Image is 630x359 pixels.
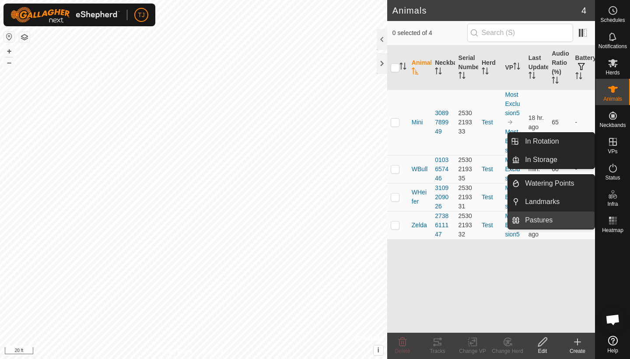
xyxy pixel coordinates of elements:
[399,64,406,71] p-sorticon: Activate to sort
[602,228,623,233] span: Heatmap
[560,347,595,355] div: Create
[528,73,535,80] p-sorticon: Activate to sort
[520,151,595,169] a: In Storage
[478,46,501,90] th: Herd
[435,109,451,136] div: 3089789949
[600,18,625,23] span: Schedules
[458,109,475,136] div: 2530219333
[505,128,520,154] a: MostExclusion5
[482,69,489,76] p-sorticon: Activate to sort
[4,46,14,56] button: +
[505,184,520,210] a: MostExclusion5
[552,165,559,172] span: 60
[490,347,525,355] div: Change Herd
[19,32,30,42] button: Map Layers
[508,193,595,211] li: Landmarks
[435,69,442,76] p-sorticon: Activate to sort
[505,91,520,116] a: MostExclusion5
[572,90,595,155] td: -
[392,5,581,16] h2: Animals
[581,4,586,17] span: 4
[482,118,498,127] div: Test
[505,212,520,238] a: MostExclusion5
[408,46,431,90] th: Animal
[412,221,427,230] span: Zelda
[520,193,595,211] a: Landmarks
[412,165,428,174] span: WBull
[572,46,595,90] th: Battery
[435,211,451,239] div: 2738611147
[455,347,490,355] div: Change VP
[374,345,383,355] button: i
[525,136,559,147] span: In Rotation
[520,175,595,192] a: Watering Points
[598,44,627,49] span: Notifications
[412,69,419,76] p-sorticon: Activate to sort
[455,46,478,90] th: Serial Number
[605,70,619,75] span: Herds
[392,28,467,38] span: 0 selected of 4
[458,183,475,211] div: 2530219331
[508,151,595,169] li: In Storage
[378,346,379,354] span: i
[599,123,626,128] span: Neckbands
[412,118,423,127] span: Mini
[525,197,560,207] span: Landmarks
[552,78,559,85] p-sorticon: Activate to sort
[4,32,14,42] button: Reset Map
[525,178,574,189] span: Watering Points
[608,149,617,154] span: VPs
[508,211,595,229] li: Pastures
[458,73,465,80] p-sorticon: Activate to sort
[552,119,559,126] span: 65
[513,64,520,71] p-sorticon: Activate to sort
[458,155,475,183] div: 2530219335
[508,133,595,150] li: In Rotation
[520,133,595,150] a: In Rotation
[435,155,451,183] div: 0103657446
[525,215,553,225] span: Pastures
[138,11,145,20] span: TJ
[395,348,410,354] span: Delete
[525,155,557,165] span: In Storage
[603,96,622,102] span: Animals
[607,348,618,353] span: Help
[605,175,620,180] span: Status
[482,221,498,230] div: Test
[528,212,540,238] span: Sep 27, 2025 at 2:30 PM
[572,155,595,183] td: -
[202,348,228,355] a: Contact Us
[458,211,475,239] div: 2530219332
[595,332,630,357] a: Help
[508,175,595,192] li: Watering Points
[482,165,498,174] div: Test
[607,201,618,207] span: Infra
[10,7,120,23] img: Gallagher Logo
[435,183,451,211] div: 3109209026
[431,46,455,90] th: Neckband
[505,156,520,182] a: MostExclusion5
[159,348,192,355] a: Privacy Policy
[520,211,595,229] a: Pastures
[507,119,514,126] img: to
[420,347,455,355] div: Tracks
[4,57,14,68] button: –
[525,46,548,90] th: Last Updated
[467,24,573,42] input: Search (S)
[575,74,582,81] p-sorticon: Activate to sort
[525,347,560,355] div: Edit
[600,306,626,333] div: Open chat
[412,188,428,206] span: WHeifer
[548,46,571,90] th: Audio Ratio (%)
[501,46,525,90] th: VP
[482,193,498,202] div: Test
[528,114,544,130] span: Sep 26, 2025 at 8:00 PM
